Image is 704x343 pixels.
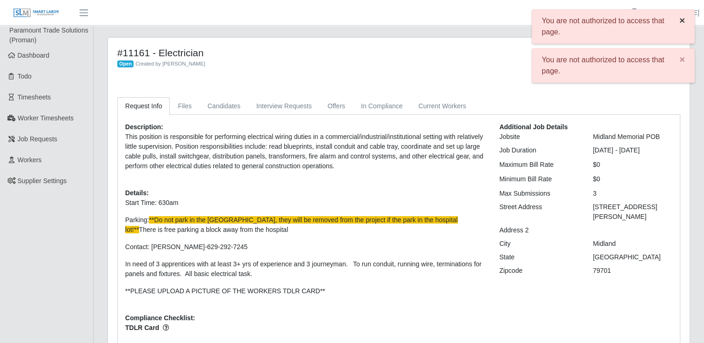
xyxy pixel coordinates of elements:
div: $0 [586,160,679,170]
b: Compliance Checklist: [125,314,195,322]
span: × [679,54,685,65]
a: Offers [320,97,353,115]
a: Files [170,97,200,115]
span: Supplier Settings [18,177,67,185]
b: Details: [125,189,149,197]
a: In Compliance [353,97,411,115]
p: Contact: [PERSON_NAME]-629-292-7245 [125,242,485,252]
div: 79701 [586,266,679,276]
div: Zipcode [492,266,586,276]
span: Worker Timesheets [18,114,74,122]
a: Interview Requests [248,97,320,115]
div: [STREET_ADDRESS][PERSON_NAME] [586,202,679,222]
a: Candidates [200,97,248,115]
div: [GEOGRAPHIC_DATA] [586,252,679,262]
a: [PERSON_NAME] [646,8,699,18]
div: $0 [586,174,679,184]
span: Created by [PERSON_NAME] [135,61,205,66]
div: Job Duration [492,145,586,155]
div: Address 2 [492,225,586,235]
div: Midland Memorial POB [586,132,679,142]
div: Midland [586,239,679,249]
span: Paramount Trade Solutions (Proman) [9,26,88,44]
span: Job Requests [18,135,58,143]
p: Parking: There is free parking a block away from the hospital [125,215,485,235]
span: Workers [18,156,42,164]
a: Current Workers [410,97,474,115]
div: [DATE] - [DATE] [586,145,679,155]
h4: #11161 - Electrician [117,47,536,59]
div: Max Submissions [492,189,586,198]
span: Todo [18,73,32,80]
div: Street Address [492,202,586,222]
a: Request Info [117,97,170,115]
span: TDLR Card [125,323,485,333]
span: **Do not park in the [GEOGRAPHIC_DATA], they will be removed from the project if the park in the ... [125,216,458,233]
div: You are not authorized to access that page. [532,9,695,44]
span: Timesheets [18,93,51,101]
div: City [492,239,586,249]
p: **PLEASE UPLOAD A PICTURE OF THE WORKERS TDLR CARD** [125,286,485,296]
p: In need of 3 apprentices with at least 3+ yrs of experience and 3 journeyman. To run conduit, run... [125,259,485,279]
div: Maximum Bill Rate [492,160,586,170]
span: Open [117,60,134,68]
div: Minimum Bill Rate [492,174,586,184]
p: This position is responsible for performing electrical wiring duties in a commercial/industrial/i... [125,132,485,171]
div: 3 [586,189,679,198]
div: You are not authorized to access that page. [532,48,695,83]
p: Start Time: 630am [125,198,485,208]
b: Additional Job Details [499,123,568,131]
div: Jobsite [492,132,586,142]
b: Description: [125,123,163,131]
div: State [492,252,586,262]
span: Dashboard [18,52,50,59]
img: SLM Logo [13,8,60,18]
